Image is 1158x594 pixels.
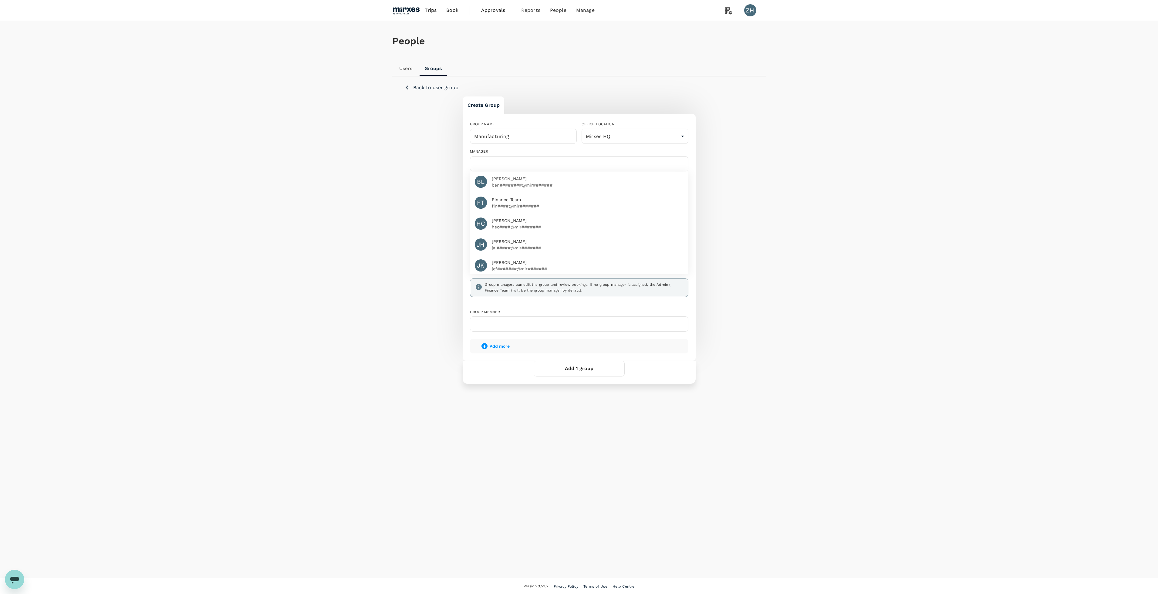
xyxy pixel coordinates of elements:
[392,35,766,47] h1: People
[492,182,684,188] p: ben########@mir#######
[492,259,684,266] span: [PERSON_NAME]
[5,570,24,589] iframe: Button to launch messaging window
[420,61,447,76] a: Groups
[468,101,500,110] h6: Create Group
[481,7,511,14] span: Approvals
[470,213,688,234] div: HC[PERSON_NAME]hec####@mir#######
[492,245,684,251] p: jai#####@mir#######
[425,7,437,14] span: Trips
[446,7,458,14] span: Book
[550,7,566,14] span: People
[554,583,578,590] a: Privacy Policy
[524,583,549,589] span: Version 3.53.2
[470,255,688,276] div: JK[PERSON_NAME]jef#######@mir#######
[492,266,684,272] p: jef#######@mir#######
[492,197,684,203] span: Finance Team
[413,84,458,91] p: Back to user group
[576,7,595,14] span: Manage
[392,4,420,17] img: Mirxes Holding Pte Ltd
[583,584,607,589] span: Terms of Use
[470,121,577,127] div: GROUP NAME
[475,218,487,230] div: HC
[475,197,487,209] div: FT
[613,583,635,590] a: Help Centre
[404,84,458,91] button: Back to user group
[492,176,684,182] span: [PERSON_NAME]
[492,203,684,209] p: fin####@mir#######
[492,238,684,245] span: [PERSON_NAME]
[613,584,635,589] span: Help Centre
[521,7,540,14] span: Reports
[470,309,688,315] div: Group member
[475,259,487,272] div: JK
[490,344,510,349] span: Add more
[475,238,487,251] div: JH
[492,224,684,230] p: hec####@mir#######
[582,129,688,144] div: Mirxes HQ
[583,583,607,590] a: Terms of Use
[582,121,688,127] div: OFFICE LOCATION
[472,339,518,353] button: Add more
[554,584,578,589] span: Privacy Policy
[492,218,684,224] span: [PERSON_NAME]
[470,149,688,155] div: MANAGER
[475,176,487,188] div: BL
[470,171,688,192] div: BL[PERSON_NAME]ben########@mir#######
[744,4,756,16] div: ZH
[485,282,683,294] div: Group managers can edit the group and review bookings. If no group manager is assigned, the Admin...
[470,192,688,213] div: FTFinance Teamfin####@mir#######
[392,61,420,76] a: Users
[534,361,625,376] button: Add 1 group
[470,234,688,255] div: JH[PERSON_NAME]jai#####@mir#######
